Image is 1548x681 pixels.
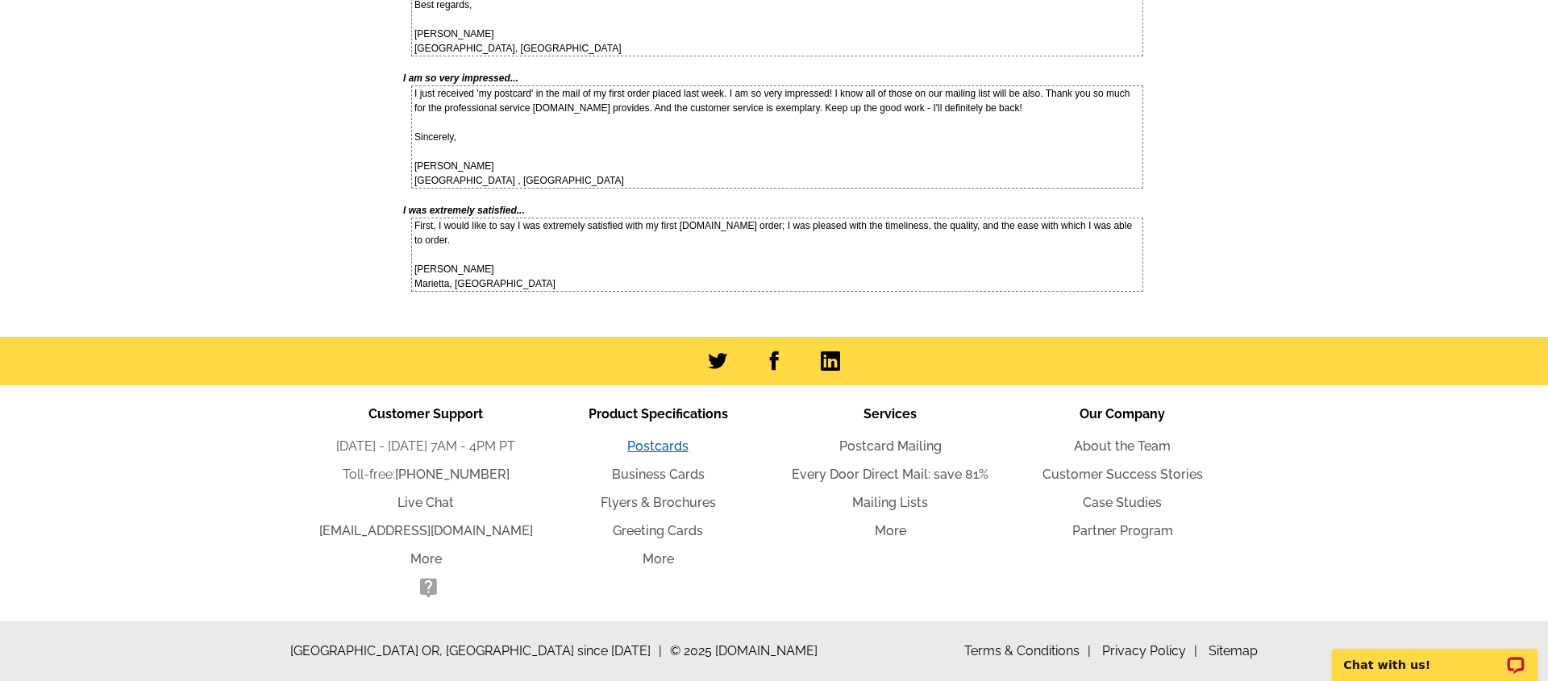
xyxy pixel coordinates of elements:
a: Privacy Policy [1102,643,1197,658]
span: © 2025 [DOMAIN_NAME] [670,642,818,661]
a: [EMAIL_ADDRESS][DOMAIN_NAME] [319,523,533,538]
a: Mailing Lists [852,495,928,510]
em: I was extremely satisfied... [403,205,525,216]
a: Postcard Mailing [839,438,942,454]
a: Business Cards [612,467,705,482]
a: About the Team [1074,438,1171,454]
a: Greeting Cards [613,523,703,538]
a: Live Chat [397,495,454,510]
div: First, I would like to say I was extremely satisfied with my first [DOMAIN_NAME] order; I was ple... [411,218,1143,292]
a: More [410,551,442,567]
a: More [643,551,674,567]
a: Every Door Direct Mail: save 81% [792,467,988,482]
a: Flyers & Brochures [601,495,716,510]
span: Our Company [1080,406,1165,421]
span: Product Specifications [589,406,728,421]
a: Customer Success Stories [1042,467,1203,482]
a: Partner Program [1072,523,1173,538]
em: I am so very impressed... [403,73,518,84]
a: More [875,523,906,538]
span: Services [863,406,917,421]
a: Postcards [627,438,689,454]
span: Customer Support [368,406,483,421]
iframe: LiveChat chat widget [1321,630,1548,681]
a: Terms & Conditions [964,643,1091,658]
div: I just received 'my postcard' in the mail of my first order placed last week. I am so very impres... [411,85,1143,189]
li: [DATE] - [DATE] 7AM - 4PM PT [310,437,542,456]
span: [GEOGRAPHIC_DATA] OR, [GEOGRAPHIC_DATA] since [DATE] [290,642,662,661]
li: Toll-free: [310,465,542,484]
a: [PHONE_NUMBER] [395,467,510,482]
a: Case Studies [1083,495,1162,510]
a: Sitemap [1209,643,1258,658]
